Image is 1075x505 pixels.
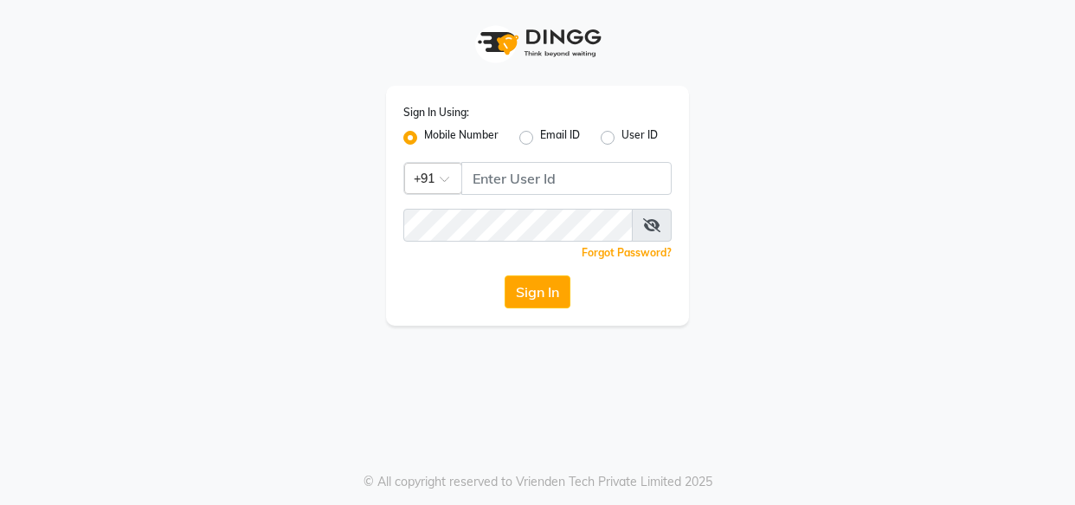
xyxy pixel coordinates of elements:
[468,17,607,68] img: logo1.svg
[540,127,580,148] label: Email ID
[621,127,658,148] label: User ID
[424,127,499,148] label: Mobile Number
[582,246,672,259] a: Forgot Password?
[461,162,672,195] input: Username
[403,105,469,120] label: Sign In Using:
[505,275,570,308] button: Sign In
[403,209,633,242] input: Username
